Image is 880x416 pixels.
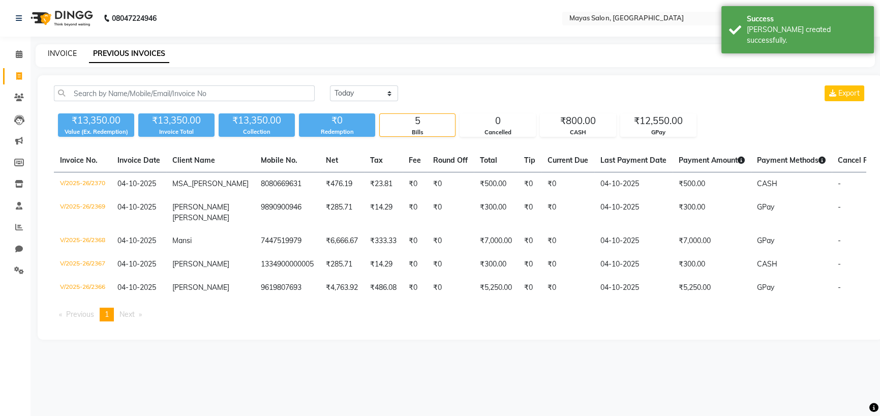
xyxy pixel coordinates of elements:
[89,45,169,63] a: PREVIOUS INVOICES
[320,276,364,300] td: ₹4,763.92
[219,128,295,136] div: Collection
[518,229,541,253] td: ₹0
[541,229,594,253] td: ₹0
[54,85,315,101] input: Search by Name/Mobile/Email/Invoice No
[427,196,474,229] td: ₹0
[48,49,77,58] a: INVOICE
[540,114,616,128] div: ₹800.00
[474,196,518,229] td: ₹300.00
[364,196,403,229] td: ₹14.29
[594,172,673,196] td: 04-10-2025
[299,113,375,128] div: ₹0
[518,276,541,300] td: ₹0
[621,114,696,128] div: ₹12,550.00
[524,156,535,165] span: Tip
[54,172,111,196] td: V/2025-26/2370
[112,4,157,33] b: 08047224946
[119,310,135,319] span: Next
[757,202,774,212] span: GPay
[172,283,229,292] span: [PERSON_NAME]
[480,156,497,165] span: Total
[541,253,594,276] td: ₹0
[364,229,403,253] td: ₹333.33
[370,156,383,165] span: Tax
[138,128,215,136] div: Invoice Total
[26,4,96,33] img: logo
[409,156,421,165] span: Fee
[364,276,403,300] td: ₹486.08
[838,259,841,269] span: -
[541,276,594,300] td: ₹0
[838,88,860,98] span: Export
[460,128,535,137] div: Cancelled
[838,179,841,188] span: -
[117,156,160,165] span: Invoice Date
[54,276,111,300] td: V/2025-26/2366
[757,259,777,269] span: CASH
[117,259,156,269] span: 04-10-2025
[364,172,403,196] td: ₹23.81
[172,179,192,188] span: MSA_
[757,156,826,165] span: Payment Methods
[261,156,297,165] span: Mobile No.
[673,196,751,229] td: ₹300.00
[58,128,134,136] div: Value (Ex. Redemption)
[172,259,229,269] span: [PERSON_NAME]
[594,276,673,300] td: 04-10-2025
[548,156,588,165] span: Current Due
[427,172,474,196] td: ₹0
[255,253,320,276] td: 1334900000005
[172,156,215,165] span: Client Name
[54,308,866,321] nav: Pagination
[518,196,541,229] td: ₹0
[838,236,841,245] span: -
[403,172,427,196] td: ₹0
[255,229,320,253] td: 7447519979
[673,276,751,300] td: ₹5,250.00
[192,179,249,188] span: [PERSON_NAME]
[673,253,751,276] td: ₹300.00
[364,253,403,276] td: ₹14.29
[474,253,518,276] td: ₹300.00
[219,113,295,128] div: ₹13,350.00
[594,253,673,276] td: 04-10-2025
[299,128,375,136] div: Redemption
[673,172,751,196] td: ₹500.00
[60,156,98,165] span: Invoice No.
[117,236,156,245] span: 04-10-2025
[172,202,229,212] span: [PERSON_NAME]
[403,196,427,229] td: ₹0
[54,196,111,229] td: V/2025-26/2369
[117,283,156,292] span: 04-10-2025
[541,196,594,229] td: ₹0
[427,276,474,300] td: ₹0
[673,229,751,253] td: ₹7,000.00
[427,229,474,253] td: ₹0
[380,114,455,128] div: 5
[747,14,866,24] div: Success
[757,179,777,188] span: CASH
[757,283,774,292] span: GPay
[518,172,541,196] td: ₹0
[594,229,673,253] td: 04-10-2025
[255,172,320,196] td: 8080669631
[105,310,109,319] span: 1
[540,128,616,137] div: CASH
[326,156,338,165] span: Net
[138,113,215,128] div: ₹13,350.00
[460,114,535,128] div: 0
[320,172,364,196] td: ₹476.19
[255,196,320,229] td: 9890900946
[403,253,427,276] td: ₹0
[403,229,427,253] td: ₹0
[594,196,673,229] td: 04-10-2025
[320,196,364,229] td: ₹285.71
[474,172,518,196] td: ₹500.00
[320,253,364,276] td: ₹285.71
[621,128,696,137] div: GPay
[255,276,320,300] td: 9619807693
[825,85,864,101] button: Export
[474,276,518,300] td: ₹5,250.00
[474,229,518,253] td: ₹7,000.00
[403,276,427,300] td: ₹0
